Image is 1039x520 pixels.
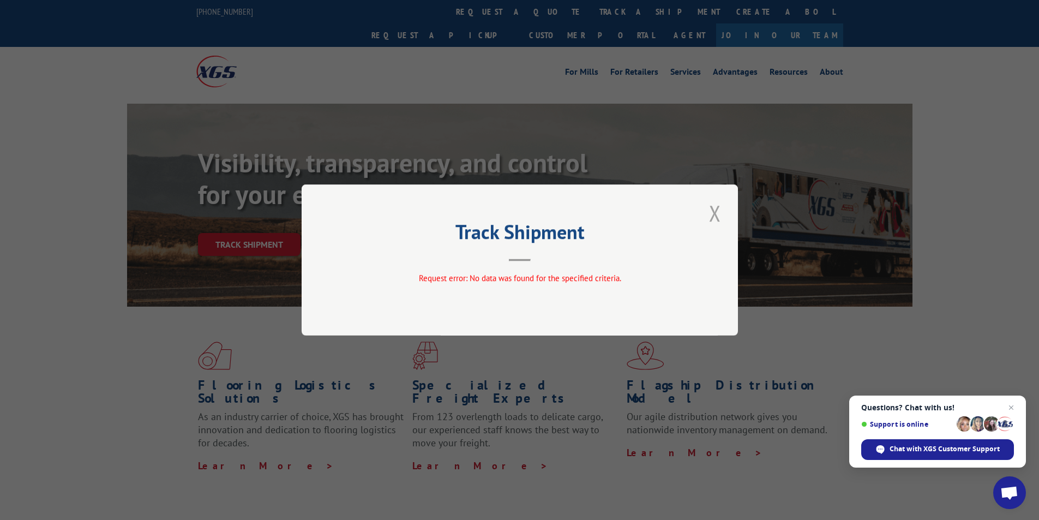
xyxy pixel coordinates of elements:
[993,476,1026,509] a: Open chat
[861,439,1014,460] span: Chat with XGS Customer Support
[861,403,1014,412] span: Questions? Chat with us!
[356,224,683,245] h2: Track Shipment
[418,273,621,283] span: Request error: No data was found for the specified criteria.
[861,420,953,428] span: Support is online
[706,198,724,228] button: Close modal
[890,444,1000,454] span: Chat with XGS Customer Support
